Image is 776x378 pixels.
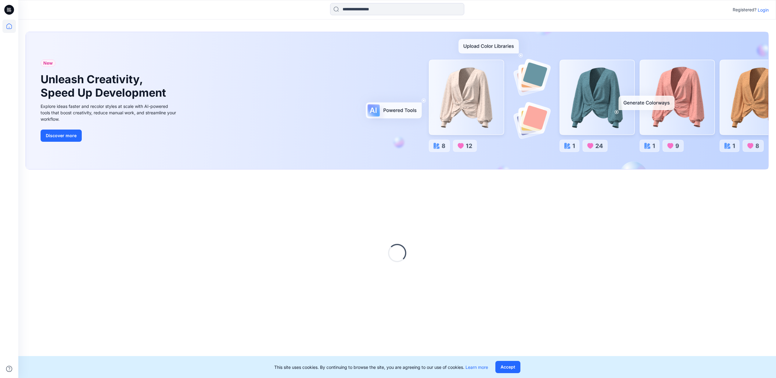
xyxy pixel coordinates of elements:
[41,103,178,122] div: Explore ideas faster and recolor styles at scale with AI-powered tools that boost creativity, red...
[758,7,769,13] p: Login
[41,73,169,99] h1: Unleash Creativity, Speed Up Development
[43,59,53,67] span: New
[495,361,520,373] button: Accept
[465,365,488,370] a: Learn more
[733,6,756,13] p: Registered?
[274,364,488,370] p: This site uses cookies. By continuing to browse the site, you are agreeing to our use of cookies.
[41,130,178,142] a: Discover more
[41,130,82,142] button: Discover more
